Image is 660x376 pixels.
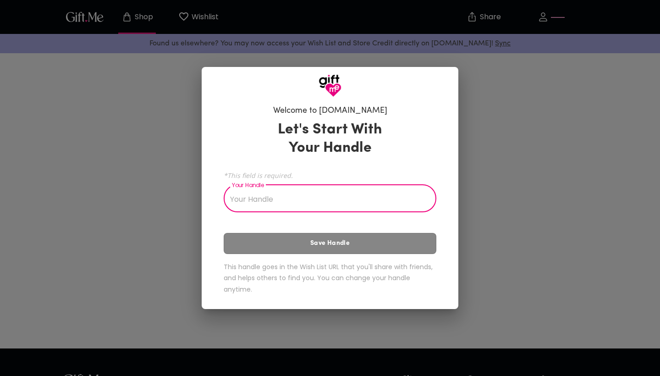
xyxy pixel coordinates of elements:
[266,121,394,157] h3: Let's Start With Your Handle
[224,171,436,180] span: *This field is required.
[224,261,436,295] h6: This handle goes in the Wish List URL that you'll share with friends, and helps others to find yo...
[224,187,426,212] input: Your Handle
[319,74,341,97] img: GiftMe Logo
[273,105,387,116] h6: Welcome to [DOMAIN_NAME]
